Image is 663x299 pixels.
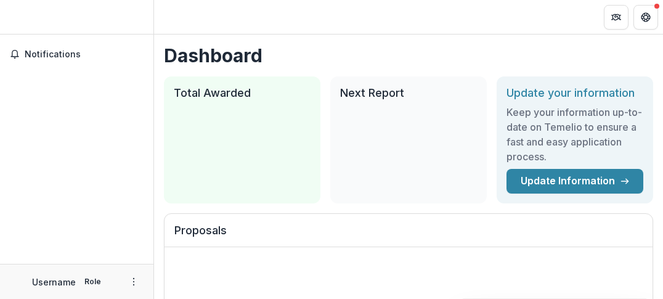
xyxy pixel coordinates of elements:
[506,169,643,194] a: Update Information
[340,86,477,100] h2: Next Report
[126,274,141,289] button: More
[25,49,144,60] span: Notifications
[81,276,105,287] p: Role
[604,5,628,30] button: Partners
[506,86,643,100] h2: Update your information
[633,5,658,30] button: Get Help
[164,44,653,67] h1: Dashboard
[32,276,76,289] p: Username
[174,86,311,100] h2: Total Awarded
[174,224,643,247] h2: Proposals
[5,44,148,64] button: Notifications
[506,105,643,164] h3: Keep your information up-to-date on Temelio to ensure a fast and easy application process.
